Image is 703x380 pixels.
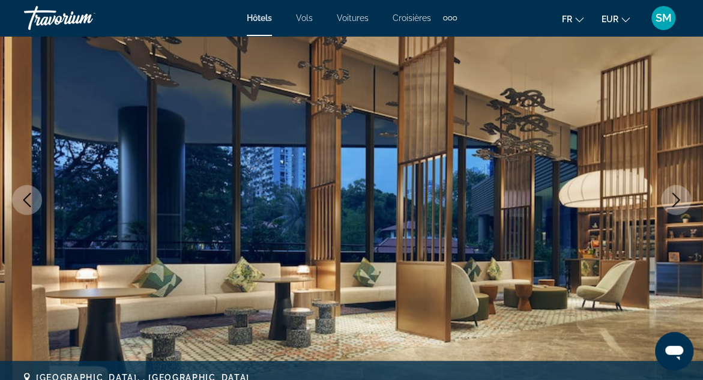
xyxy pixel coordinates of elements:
iframe: Bouton de lancement de la fenêtre de messagerie [655,332,693,370]
a: Hôtels [247,13,272,23]
button: Previous image [12,185,42,215]
button: Extra navigation items [443,8,457,28]
button: Next image [661,185,691,215]
button: Change currency [602,10,630,28]
a: Voitures [337,13,369,23]
button: Change language [562,10,584,28]
span: EUR [602,14,618,24]
span: fr [562,14,572,24]
button: User Menu [648,5,679,31]
a: Croisières [393,13,431,23]
span: SM [656,12,672,24]
a: Travorium [24,2,144,34]
a: Vols [296,13,313,23]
